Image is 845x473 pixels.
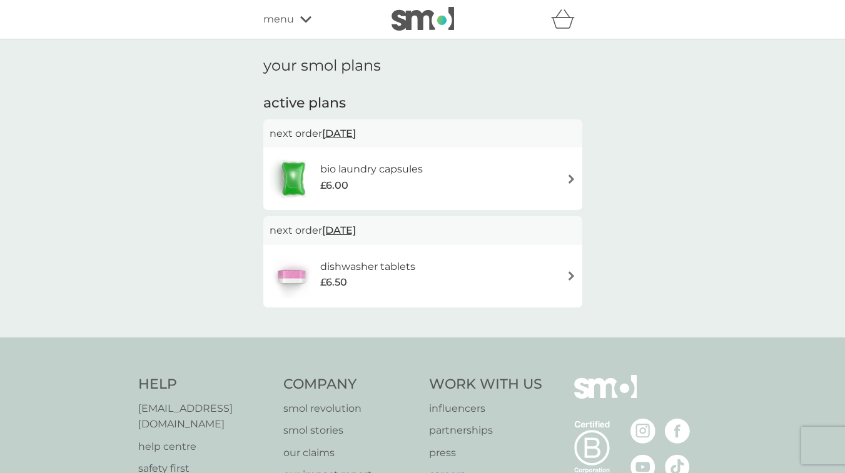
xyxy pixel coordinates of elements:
[567,174,576,184] img: arrow right
[283,445,417,461] a: our claims
[429,422,542,439] a: partnerships
[320,274,347,291] span: £6.50
[283,401,417,417] a: smol revolution
[270,254,313,298] img: dishwasher tablets
[270,157,317,201] img: bio laundry capsules
[263,94,582,113] h2: active plans
[630,419,655,444] img: visit the smol Instagram page
[138,401,271,432] a: [EMAIL_ADDRESS][DOMAIN_NAME]
[574,375,637,417] img: smol
[392,7,454,31] img: smol
[283,375,417,394] h4: Company
[263,57,582,75] h1: your smol plans
[567,271,576,281] img: arrow right
[551,7,582,32] div: basket
[138,375,271,394] h4: Help
[322,121,356,146] span: [DATE]
[138,439,271,455] a: help centre
[320,177,348,194] span: £6.00
[665,419,690,444] img: visit the smol Facebook page
[429,375,542,394] h4: Work With Us
[429,445,542,461] a: press
[263,11,294,27] span: menu
[322,218,356,242] span: [DATE]
[320,259,415,275] h6: dishwasher tablets
[270,222,576,239] p: next order
[429,401,542,417] a: influencers
[283,422,417,439] a: smol stories
[320,161,423,177] h6: bio laundry capsules
[270,126,576,142] p: next order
